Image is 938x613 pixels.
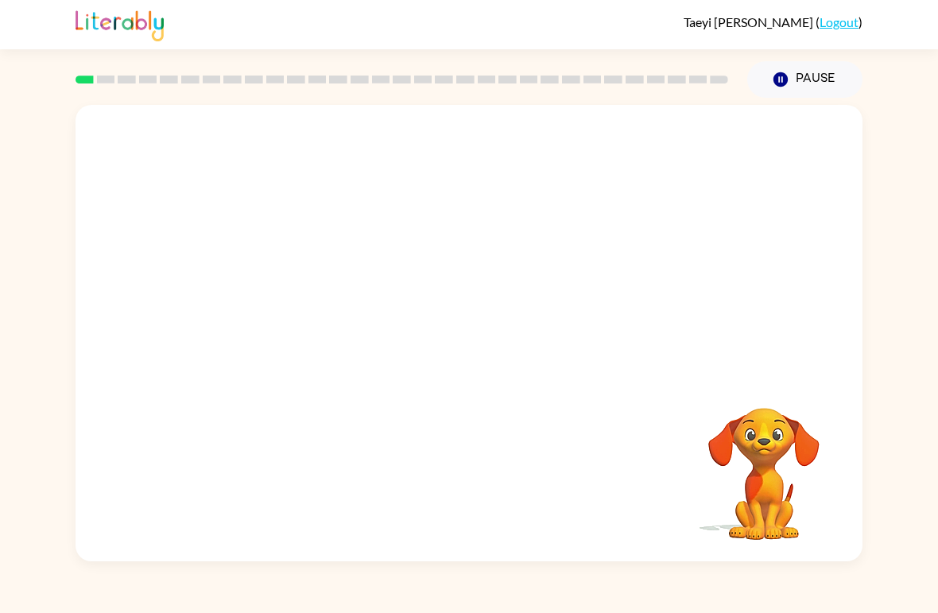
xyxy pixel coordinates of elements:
a: Logout [820,14,859,29]
button: Pause [747,61,862,98]
div: ( ) [684,14,862,29]
img: Literably [76,6,164,41]
span: Taeyi [PERSON_NAME] [684,14,816,29]
video: Your browser must support playing .mp4 files to use Literably. Please try using another browser. [684,383,843,542]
